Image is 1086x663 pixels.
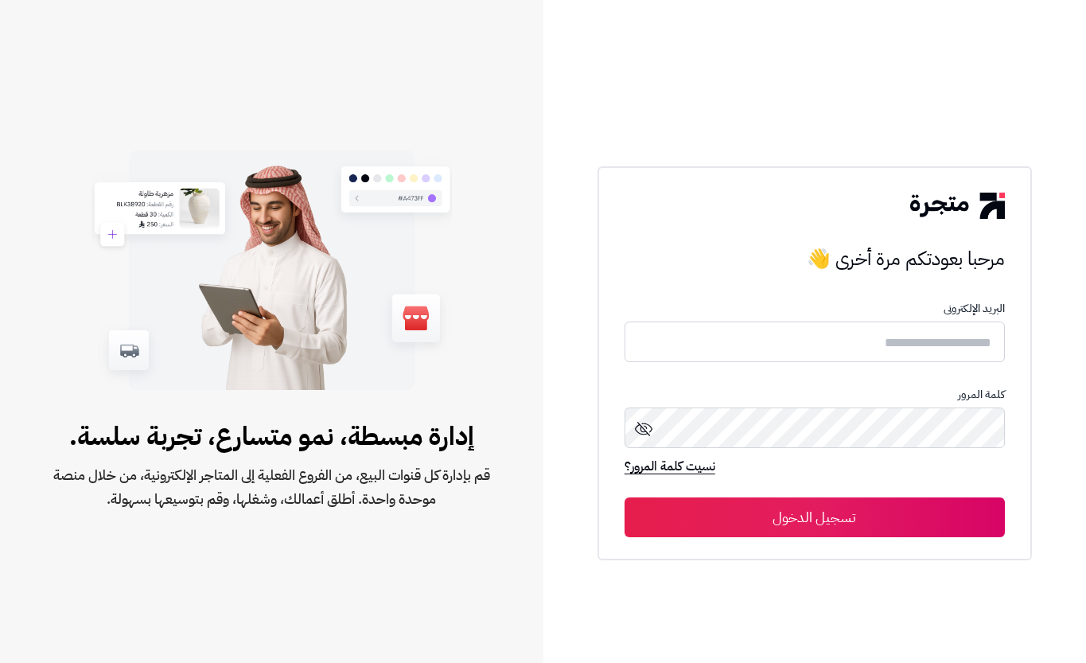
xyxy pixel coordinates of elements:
[51,417,492,455] span: إدارة مبسطة، نمو متسارع، تجربة سلسة.
[625,388,1005,401] p: كلمة المرور
[625,457,715,479] a: نسيت كلمة المرور؟
[910,193,1004,218] img: logo-2.png
[625,497,1005,537] button: تسجيل الدخول
[625,243,1005,275] h3: مرحبا بعودتكم مرة أخرى 👋
[625,302,1005,315] p: البريد الإلكترونى
[51,463,492,511] span: قم بإدارة كل قنوات البيع، من الفروع الفعلية إلى المتاجر الإلكترونية، من خلال منصة موحدة واحدة. أط...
